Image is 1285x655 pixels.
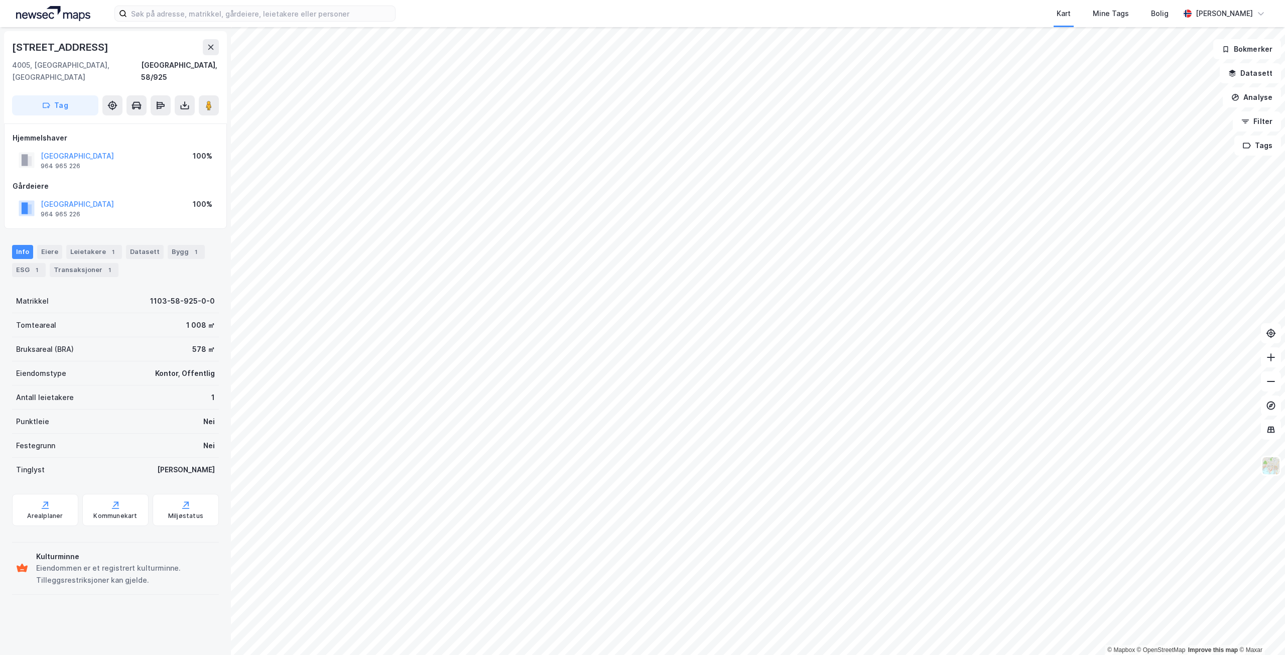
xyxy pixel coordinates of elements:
div: Hjemmelshaver [13,132,218,144]
button: Analyse [1223,87,1281,107]
div: 1 008 ㎡ [186,319,215,331]
div: [PERSON_NAME] [1196,8,1253,20]
div: 1 [191,247,201,257]
div: Mine Tags [1093,8,1129,20]
div: Arealplaner [27,512,63,520]
div: 578 ㎡ [192,343,215,355]
div: Info [12,245,33,259]
div: Tinglyst [16,464,45,476]
a: OpenStreetMap [1137,646,1186,653]
div: 964 965 226 [41,162,80,170]
div: Kart [1057,8,1071,20]
div: 1 [104,265,114,275]
div: 100% [193,198,212,210]
div: Kontrollprogram for chat [1235,607,1285,655]
iframe: Chat Widget [1235,607,1285,655]
button: Bokmerker [1213,39,1281,59]
div: 964 965 226 [41,210,80,218]
div: Datasett [126,245,164,259]
button: Filter [1233,111,1281,132]
div: Matrikkel [16,295,49,307]
img: logo.a4113a55bc3d86da70a041830d287a7e.svg [16,6,90,21]
div: 4005, [GEOGRAPHIC_DATA], [GEOGRAPHIC_DATA] [12,59,141,83]
button: Tag [12,95,98,115]
div: Leietakere [66,245,122,259]
a: Improve this map [1188,646,1238,653]
div: Punktleie [16,416,49,428]
div: Festegrunn [16,440,55,452]
div: 1 [108,247,118,257]
div: Eiere [37,245,62,259]
div: Bygg [168,245,205,259]
div: 1 [32,265,42,275]
div: Antall leietakere [16,391,74,404]
div: Kulturminne [36,551,215,563]
div: Eiendommen er et registrert kulturminne. Tilleggsrestriksjoner kan gjelde. [36,562,215,586]
div: Miljøstatus [168,512,203,520]
div: 100% [193,150,212,162]
div: Bruksareal (BRA) [16,343,74,355]
div: [PERSON_NAME] [157,464,215,476]
button: Datasett [1220,63,1281,83]
input: Søk på adresse, matrikkel, gårdeiere, leietakere eller personer [127,6,395,21]
div: 1 [211,391,215,404]
div: Nei [203,440,215,452]
div: Transaksjoner [50,263,118,277]
button: Tags [1234,136,1281,156]
div: Kommunekart [93,512,137,520]
div: Bolig [1151,8,1169,20]
div: Tomteareal [16,319,56,331]
div: [GEOGRAPHIC_DATA], 58/925 [141,59,219,83]
a: Mapbox [1107,646,1135,653]
div: 1103-58-925-0-0 [150,295,215,307]
div: Kontor, Offentlig [155,367,215,379]
div: Nei [203,416,215,428]
div: ESG [12,263,46,277]
div: Gårdeiere [13,180,218,192]
div: [STREET_ADDRESS] [12,39,110,55]
div: Eiendomstype [16,367,66,379]
img: Z [1261,456,1280,475]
